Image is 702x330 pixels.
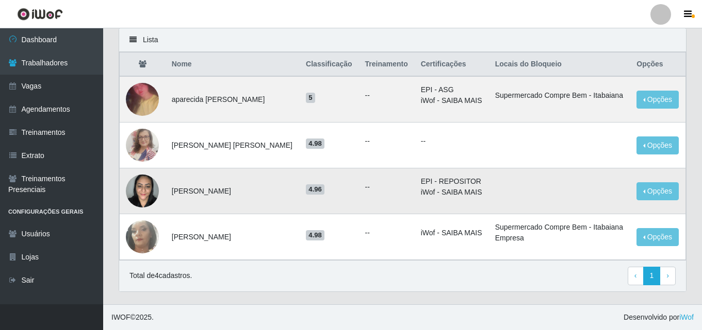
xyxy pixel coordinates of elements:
[495,222,625,233] li: Supermercado Compre Bem - Itabaiana
[421,176,483,187] li: EPI - REPOSITOR
[636,228,679,246] button: Opções
[365,90,409,101] ul: --
[365,228,409,238] ul: --
[636,91,679,109] button: Opções
[166,76,300,123] td: aparecida [PERSON_NAME]
[421,187,483,198] li: iWof - SAIBA MAIS
[166,53,300,77] th: Nome
[306,93,315,103] span: 5
[126,70,159,129] img: 1734197867269.jpeg
[628,267,676,285] nav: pagination
[636,136,679,154] button: Opções
[421,136,483,147] p: --
[126,207,159,266] img: 1727734914387.jpeg
[365,182,409,193] ul: --
[111,312,154,323] span: © 2025 .
[624,312,694,323] span: Desenvolvido por
[643,267,661,285] a: 1
[300,53,358,77] th: Classificação
[166,123,300,168] td: [PERSON_NAME] [PERSON_NAME]
[630,53,685,77] th: Opções
[306,138,324,149] span: 4.98
[17,8,63,21] img: CoreUI Logo
[166,168,300,214] td: [PERSON_NAME]
[111,313,130,321] span: IWOF
[666,271,669,280] span: ›
[636,182,679,200] button: Opções
[628,267,644,285] a: Previous
[306,230,324,240] span: 4.98
[129,270,192,281] p: Total de 4 cadastros.
[634,271,637,280] span: ‹
[660,267,676,285] a: Next
[359,53,415,77] th: Treinamento
[495,90,625,101] li: Supermercado Compre Bem - Itabaiana
[421,84,483,95] li: EPI - ASG
[119,28,686,52] div: Lista
[306,184,324,195] span: 4.96
[679,313,694,321] a: iWof
[489,53,631,77] th: Locais do Bloqueio
[365,136,409,147] ul: --
[126,169,159,213] img: 1724578548484.jpeg
[495,233,625,244] li: Empresa
[166,214,300,260] td: [PERSON_NAME]
[421,95,483,106] li: iWof - SAIBA MAIS
[421,228,483,238] li: iWof - SAIBA MAIS
[126,123,159,167] img: 1703421823081.jpeg
[415,53,489,77] th: Certificações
